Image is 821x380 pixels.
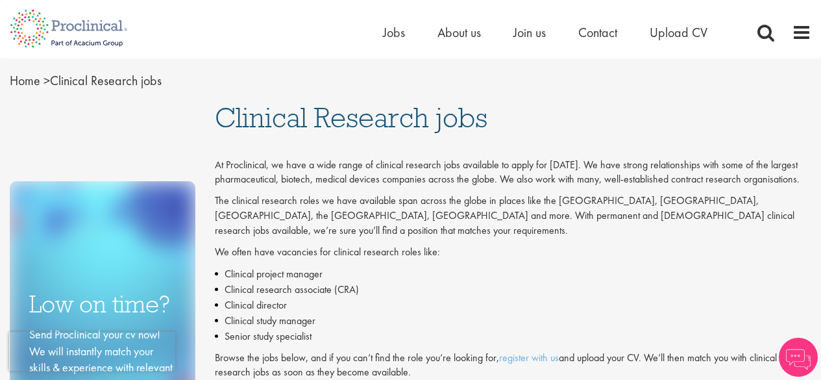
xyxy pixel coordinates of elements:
span: Clinical Research jobs [10,72,162,89]
li: Clinical research associate (CRA) [215,282,811,298]
img: Chatbot [779,338,818,377]
li: Clinical project manager [215,266,811,282]
a: Join us [513,24,546,41]
a: Contact [578,24,617,41]
span: > [43,72,50,89]
a: About us [437,24,481,41]
li: Senior study specialist [215,329,811,344]
h3: Low on time? [29,292,176,317]
p: The clinical research roles we have available span across the globe in places like the [GEOGRAPHI... [215,194,811,238]
li: Clinical director [215,298,811,313]
li: Clinical study manager [215,313,811,329]
a: Upload CV [650,24,707,41]
span: Clinical Research jobs [215,100,487,135]
a: register with us [499,351,559,364]
a: Jobs [383,24,405,41]
iframe: reCAPTCHA [9,332,175,371]
p: We often have vacancies for clinical research roles like: [215,245,811,260]
a: breadcrumb link to Home [10,72,40,89]
p: At Proclinical, we have a wide range of clinical research jobs available to apply for [DATE]. We ... [215,158,811,188]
